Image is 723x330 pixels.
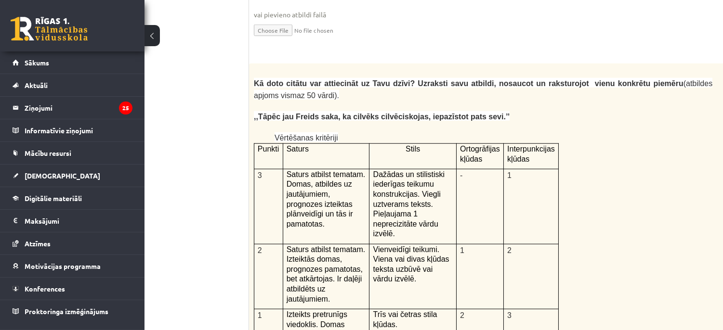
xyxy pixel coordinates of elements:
span: 1 [507,171,512,179]
legend: Informatīvie ziņojumi [25,119,132,141]
legend: Maksājumi [25,210,132,232]
span: Saturs atbilst tematam. Domas, atbildes uz jautājumiem, prognozes izteiktas plānveidīgi un tās ir... [287,170,366,228]
a: Mācību resursi [13,142,132,164]
span: Proktoringa izmēģinājums [25,307,108,316]
span: Aktuāli [25,81,48,89]
a: Maksājumi [13,210,132,232]
body: Bagātinātā teksta redaktors, wiswyg-editor-user-answer-47433762268700 [10,10,496,20]
span: 2 [507,246,512,254]
span: 1 [460,246,464,254]
span: Trīs vai četras stila kļūdas. [373,310,437,329]
a: Rīgas 1. Tālmācības vidusskola [11,17,88,41]
span: Dažādas un stilistiski iederīgas teikumu konstrukcijas. Viegli uztverams teksts. Pieļaujama 1 nep... [373,170,445,238]
span: Interpunkcijas kļūdas [507,145,555,163]
span: Kā doto citātu var attiecināt uz Tavu dzīvi? Uzraksti savu atbildi, nosaucot un raksturojot vienu... [254,79,684,88]
span: 2 [460,311,464,319]
a: Proktoringa izmēģinājums [13,300,132,322]
a: [DEMOGRAPHIC_DATA] [13,165,132,187]
span: Digitālie materiāli [25,194,82,203]
a: Informatīvie ziņojumi [13,119,132,141]
a: Konferences [13,278,132,300]
a: Atzīmes [13,232,132,254]
span: Motivācijas programma [25,262,101,270]
legend: Ziņojumi [25,97,132,119]
a: Motivācijas programma [13,255,132,277]
span: 2 [258,246,262,254]
span: Saturs atbilst tematam. Izteiktās domas, prognozes pamatotas, bet atkārtojas. Ir daļēji atbildēts... [287,245,366,303]
span: Vienveidīgi teikumi. Viena vai divas kļūdas teksta uzbūvē vai vārdu izvēlē. [373,245,449,283]
span: Saturs [287,145,309,153]
body: Bagātinātā teksta redaktors, wiswyg-editor-user-answer-47433760996620 [10,10,496,30]
body: Bagātinātā teksta redaktors, wiswyg-editor-user-answer-47433762000840 [10,10,496,84]
span: 1 [258,311,262,319]
span: 3 [507,311,512,319]
body: Bagātinātā teksta redaktors, wiswyg-editor-user-answer-47433761299660 [10,10,496,20]
span: [DEMOGRAPHIC_DATA] [25,171,100,180]
body: Bagātinātā teksta redaktors, wiswyg-editor-user-answer-47433762670600 [10,10,496,20]
span: ,,Tāpēc jau Freids saka, ka cilvēks cilvēciskojas, iepazīstot pats sevi.’’ [254,113,510,121]
span: Mācību resursi [25,149,71,157]
span: Ortogrāfijas kļūdas [460,145,500,163]
span: Stils [406,145,420,153]
a: Ziņojumi25 [13,97,132,119]
body: Bagātinātā teksta redaktors, wiswyg-editor-user-answer-47433761579460 [10,10,496,84]
span: Konferences [25,284,65,293]
span: Punkti [258,145,279,153]
span: (atbildes apjoms vismaz 50 vārdi). [254,79,712,99]
a: Aktuāli [13,74,132,96]
i: 25 [119,102,132,114]
span: Vērtēšanas kritēriji [275,134,338,142]
span: Atzīmes [25,239,51,248]
span: - [460,171,462,179]
span: Sākums [25,58,49,67]
a: Sākums [13,51,132,74]
span: 3 [258,171,262,179]
a: Digitālie materiāli [13,187,132,209]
